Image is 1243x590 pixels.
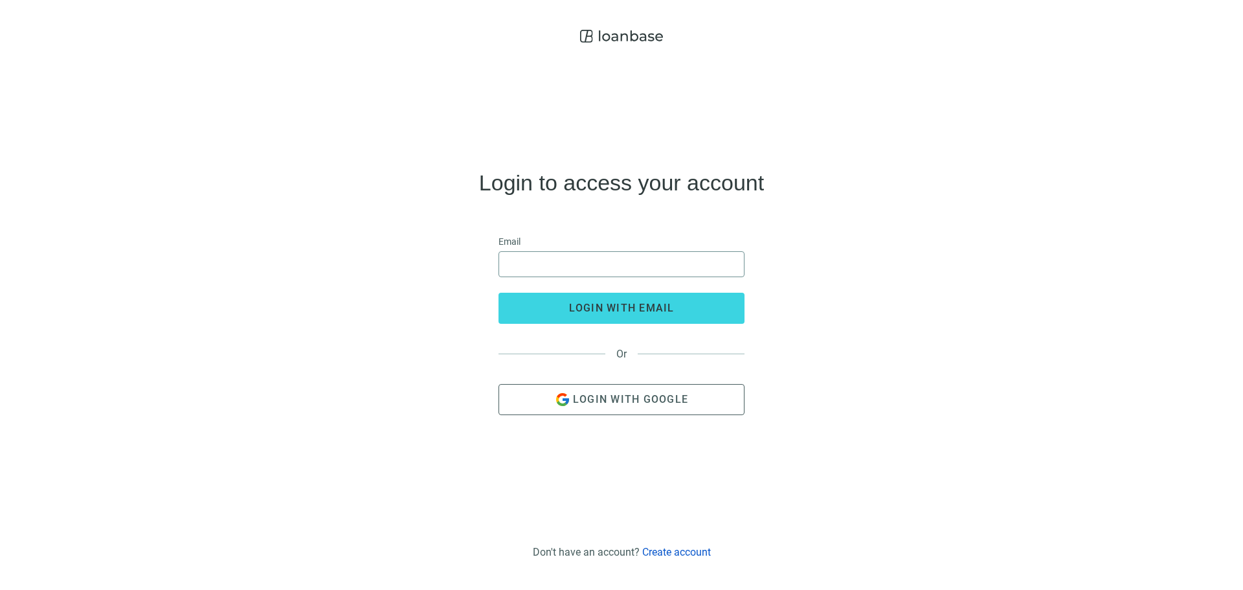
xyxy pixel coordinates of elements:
[498,234,521,249] span: Email
[573,393,688,405] span: Login with Google
[498,384,745,415] button: Login with Google
[498,293,745,324] button: login with email
[569,302,675,314] span: login with email
[605,348,638,360] span: Or
[642,546,711,558] a: Create account
[479,172,764,193] h4: Login to access your account
[533,546,711,558] div: Don't have an account?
